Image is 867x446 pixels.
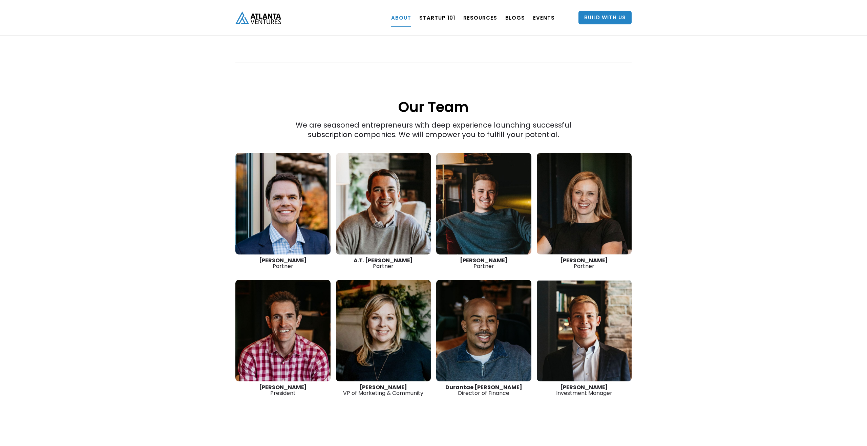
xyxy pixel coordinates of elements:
[436,258,531,269] div: Partner
[354,257,413,264] strong: A.T. [PERSON_NAME]
[537,258,632,269] div: Partner
[436,384,531,396] div: Director of Finance
[505,8,525,27] a: BLOGS
[235,258,331,269] div: Partner
[336,258,431,269] div: Partner
[560,257,608,264] strong: [PERSON_NAME]
[336,384,431,396] div: VP of Marketing & Community
[560,383,608,391] strong: [PERSON_NAME]
[359,383,407,391] strong: [PERSON_NAME]
[391,8,411,27] a: ABOUT
[259,257,307,264] strong: [PERSON_NAME]
[463,8,497,27] a: RESOURCES
[419,8,455,27] a: Startup 101
[537,384,632,396] div: Investment Manager
[235,64,632,117] h1: Our Team
[460,257,508,264] strong: [PERSON_NAME]
[235,384,331,396] div: President
[445,383,522,391] strong: Durantae [PERSON_NAME]
[533,8,555,27] a: EVENTS
[578,11,632,24] a: Build With Us
[259,383,307,391] strong: [PERSON_NAME]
